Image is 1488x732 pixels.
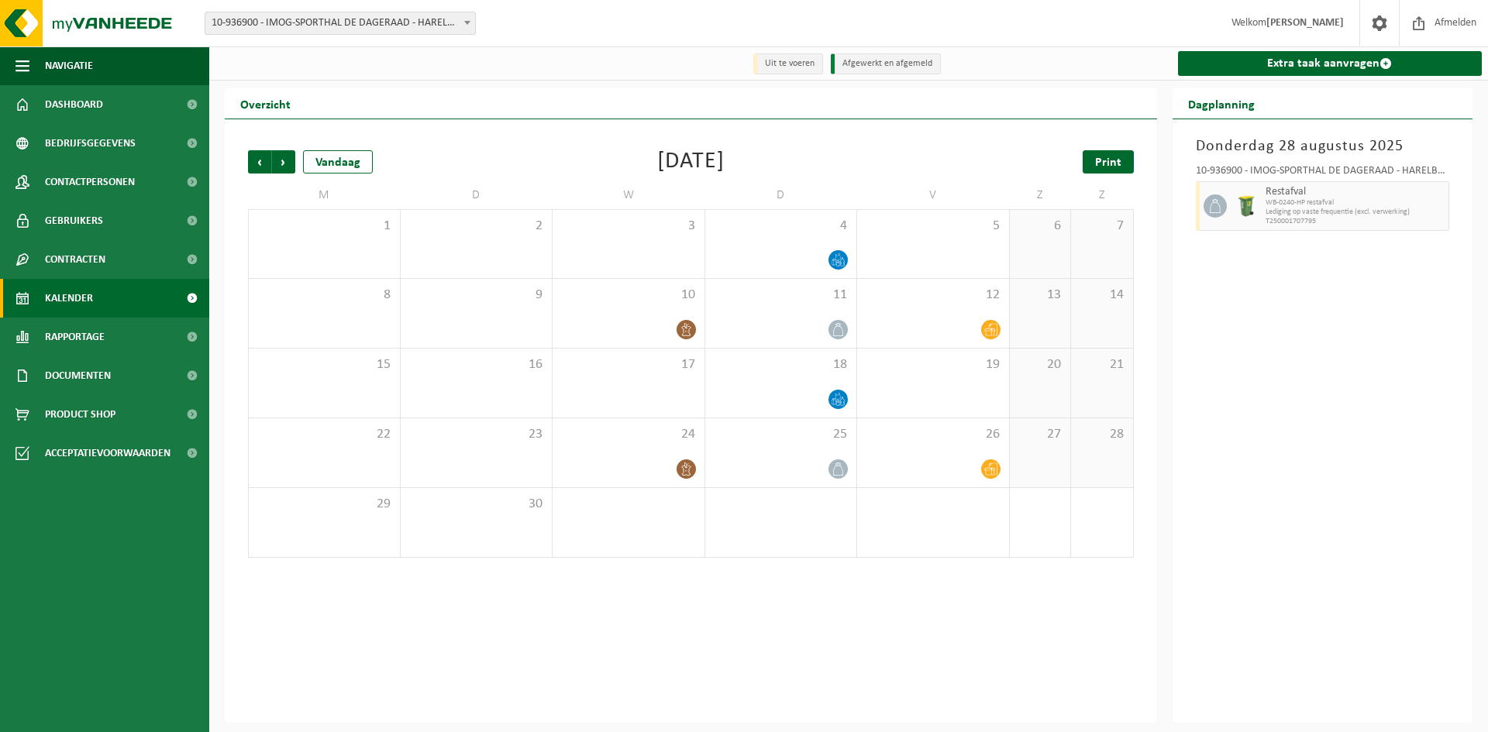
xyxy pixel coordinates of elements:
span: 4 [713,218,849,235]
li: Afgewerkt en afgemeld [831,53,941,74]
span: Print [1095,156,1121,169]
span: Vorige [248,150,271,174]
span: Lediging op vaste frequentie (excl. verwerking) [1266,208,1445,217]
td: Z [1071,181,1133,209]
span: 10-936900 - IMOG-SPORTHAL DE DAGERAAD - HARELBEKE [205,12,475,34]
h2: Overzicht [225,88,306,119]
a: Extra taak aanvragen [1178,51,1483,76]
span: 14 [1079,287,1125,304]
td: D [705,181,858,209]
span: Product Shop [45,395,115,434]
span: T250001707795 [1266,217,1445,226]
span: 28 [1079,426,1125,443]
div: Vandaag [303,150,373,174]
td: Z [1010,181,1072,209]
span: 30 [408,496,545,513]
span: 27 [1018,426,1063,443]
span: 8 [257,287,392,304]
span: 19 [865,356,1001,373]
span: 2 [408,218,545,235]
span: 18 [713,356,849,373]
span: 10-936900 - IMOG-SPORTHAL DE DAGERAAD - HARELBEKE [205,12,476,35]
span: Rapportage [45,318,105,356]
div: [DATE] [657,150,725,174]
a: Print [1083,150,1134,174]
span: 25 [713,426,849,443]
strong: [PERSON_NAME] [1266,17,1344,29]
h3: Donderdag 28 augustus 2025 [1196,135,1450,158]
span: Bedrijfsgegevens [45,124,136,163]
span: 7 [1079,218,1125,235]
span: 9 [408,287,545,304]
span: Kalender [45,279,93,318]
span: 22 [257,426,392,443]
span: 13 [1018,287,1063,304]
span: 16 [408,356,545,373]
span: Contracten [45,240,105,279]
span: 23 [408,426,545,443]
span: 20 [1018,356,1063,373]
img: WB-0240-HPE-GN-50 [1235,194,1258,218]
span: 10 [560,287,697,304]
td: M [248,181,401,209]
span: 3 [560,218,697,235]
span: 5 [865,218,1001,235]
span: 29 [257,496,392,513]
span: Documenten [45,356,111,395]
span: Gebruikers [45,201,103,240]
span: 26 [865,426,1001,443]
td: D [401,181,553,209]
span: 21 [1079,356,1125,373]
td: V [857,181,1010,209]
span: Restafval [1266,186,1445,198]
span: Navigatie [45,46,93,85]
span: Volgende [272,150,295,174]
span: Acceptatievoorwaarden [45,434,170,473]
div: 10-936900 - IMOG-SPORTHAL DE DAGERAAD - HARELBEKE [1196,166,1450,181]
span: 24 [560,426,697,443]
span: 17 [560,356,697,373]
span: 1 [257,218,392,235]
span: 11 [713,287,849,304]
span: WB-0240-HP restafval [1266,198,1445,208]
li: Uit te voeren [753,53,823,74]
span: 15 [257,356,392,373]
span: Contactpersonen [45,163,135,201]
td: W [553,181,705,209]
span: Dashboard [45,85,103,124]
span: 6 [1018,218,1063,235]
h2: Dagplanning [1173,88,1270,119]
span: 12 [865,287,1001,304]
